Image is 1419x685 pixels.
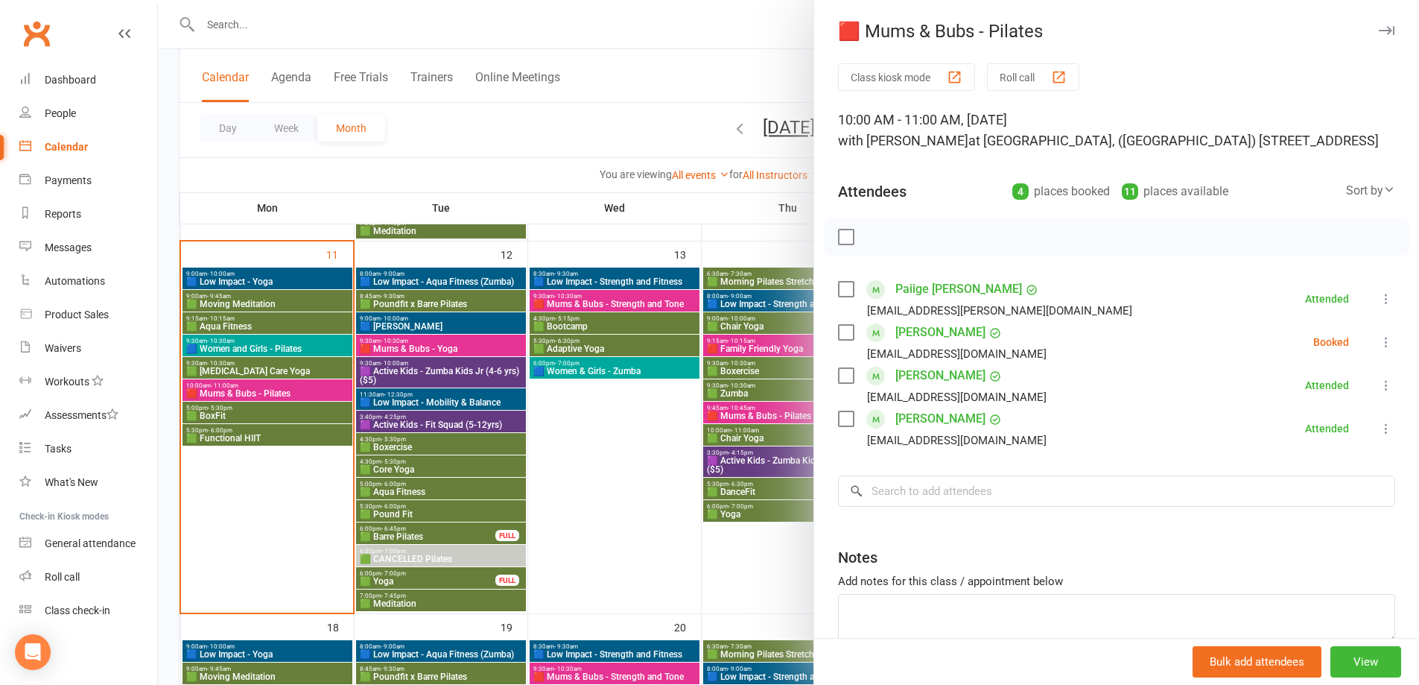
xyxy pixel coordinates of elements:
[838,133,968,148] span: with [PERSON_NAME]
[19,399,157,432] a: Assessments
[19,594,157,628] a: Class kiosk mode
[19,164,157,198] a: Payments
[1305,423,1349,434] div: Attended
[838,110,1395,151] div: 10:00 AM - 11:00 AM, [DATE]
[19,432,157,466] a: Tasks
[895,277,1022,301] a: Paiige [PERSON_NAME]
[45,409,118,421] div: Assessments
[45,107,76,119] div: People
[19,265,157,298] a: Automations
[45,275,105,287] div: Automations
[19,561,157,594] a: Roll call
[895,364,985,388] a: [PERSON_NAME]
[838,572,1395,590] div: Add notes for this class / appointment below
[15,634,51,670] div: Open Intercom Messenger
[867,388,1047,407] div: [EMAIL_ADDRESS][DOMAIN_NAME]
[1012,181,1110,202] div: places booked
[895,321,985,344] a: [PERSON_NAME]
[814,21,1419,42] div: 🟥 Mums & Bubs - Pilates
[19,63,157,97] a: Dashboard
[867,431,1047,450] div: [EMAIL_ADDRESS][DOMAIN_NAME]
[45,242,92,253] div: Messages
[19,130,157,164] a: Calendar
[45,174,92,186] div: Payments
[867,344,1047,364] div: [EMAIL_ADDRESS][DOMAIN_NAME]
[45,604,110,616] div: Class check-in
[838,181,907,202] div: Attendees
[867,301,1132,321] div: [EMAIL_ADDRESS][PERSON_NAME][DOMAIN_NAME]
[19,527,157,561] a: General attendance kiosk mode
[19,198,157,231] a: Reports
[19,231,157,265] a: Messages
[1330,646,1401,678] button: View
[45,141,88,153] div: Calendar
[45,342,81,354] div: Waivers
[1305,380,1349,391] div: Attended
[1122,183,1138,200] div: 11
[19,365,157,399] a: Workouts
[1012,183,1029,200] div: 4
[45,476,98,488] div: What's New
[18,15,55,52] a: Clubworx
[45,537,136,549] div: General attendance
[838,476,1395,507] input: Search to add attendees
[45,571,80,583] div: Roll call
[1193,646,1321,678] button: Bulk add attendees
[19,466,157,499] a: What's New
[19,97,157,130] a: People
[45,376,89,388] div: Workouts
[45,208,81,220] div: Reports
[838,63,975,91] button: Class kiosk mode
[987,63,1079,91] button: Roll call
[45,309,109,321] div: Product Sales
[968,133,1379,148] span: at [GEOGRAPHIC_DATA], ([GEOGRAPHIC_DATA]) [STREET_ADDRESS]
[45,74,96,86] div: Dashboard
[19,332,157,365] a: Waivers
[1122,181,1228,202] div: places available
[1305,294,1349,304] div: Attended
[45,443,72,455] div: Tasks
[19,298,157,332] a: Product Sales
[895,407,985,431] a: [PERSON_NAME]
[1346,181,1395,201] div: Sort by
[838,547,877,568] div: Notes
[1313,337,1349,347] div: Booked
